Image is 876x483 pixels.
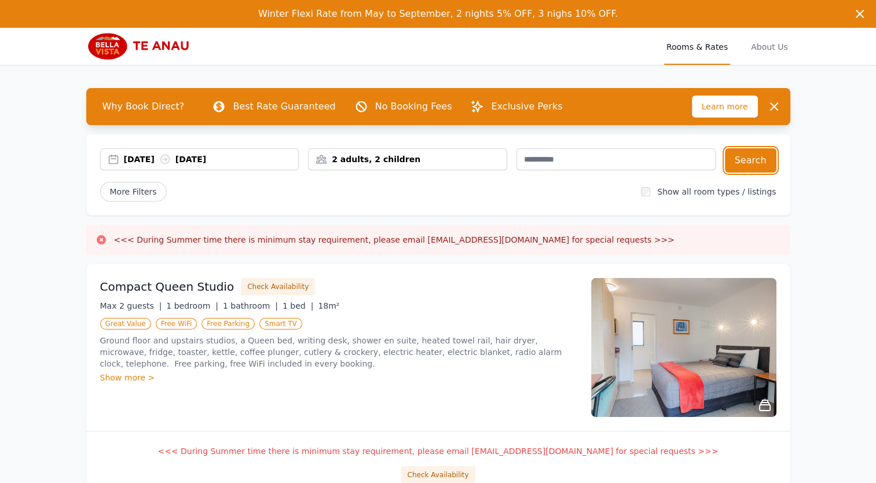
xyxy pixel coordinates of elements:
span: Free WiFi [156,318,197,330]
span: Learn more [692,96,758,118]
img: Bella Vista Te Anau [86,32,197,60]
div: [DATE] [DATE] [124,153,299,165]
p: Ground floor and upstairs studios, a Queen bed, writing desk, shower en suite, heated towel rail,... [100,335,577,369]
button: Check Availability [241,278,315,295]
div: 2 adults, 2 children [309,153,507,165]
p: No Booking Fees [375,100,452,114]
p: <<< During Summer time there is minimum stay requirement, please email [EMAIL_ADDRESS][DOMAIN_NAM... [100,445,776,457]
p: Exclusive Perks [491,100,562,114]
div: Show more > [100,372,577,383]
span: Great Value [100,318,151,330]
span: Max 2 guests | [100,301,162,310]
span: 18m² [318,301,339,310]
button: Search [725,148,776,173]
span: Winter Flexi Rate from May to September, 2 nights 5% OFF, 3 nighs 10% OFF. [258,8,618,19]
span: Smart TV [259,318,302,330]
span: 1 bathroom | [223,301,278,310]
a: Rooms & Rates [664,28,730,65]
h3: Compact Queen Studio [100,279,234,295]
h3: <<< During Summer time there is minimum stay requirement, please email [EMAIL_ADDRESS][DOMAIN_NAM... [114,234,675,246]
p: Best Rate Guaranteed [233,100,335,114]
span: 1 bedroom | [166,301,218,310]
span: Free Parking [201,318,255,330]
span: Why Book Direct? [93,95,194,118]
a: About Us [749,28,790,65]
span: More Filters [100,182,167,202]
label: Show all room types / listings [657,187,776,196]
span: 1 bed | [283,301,313,310]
